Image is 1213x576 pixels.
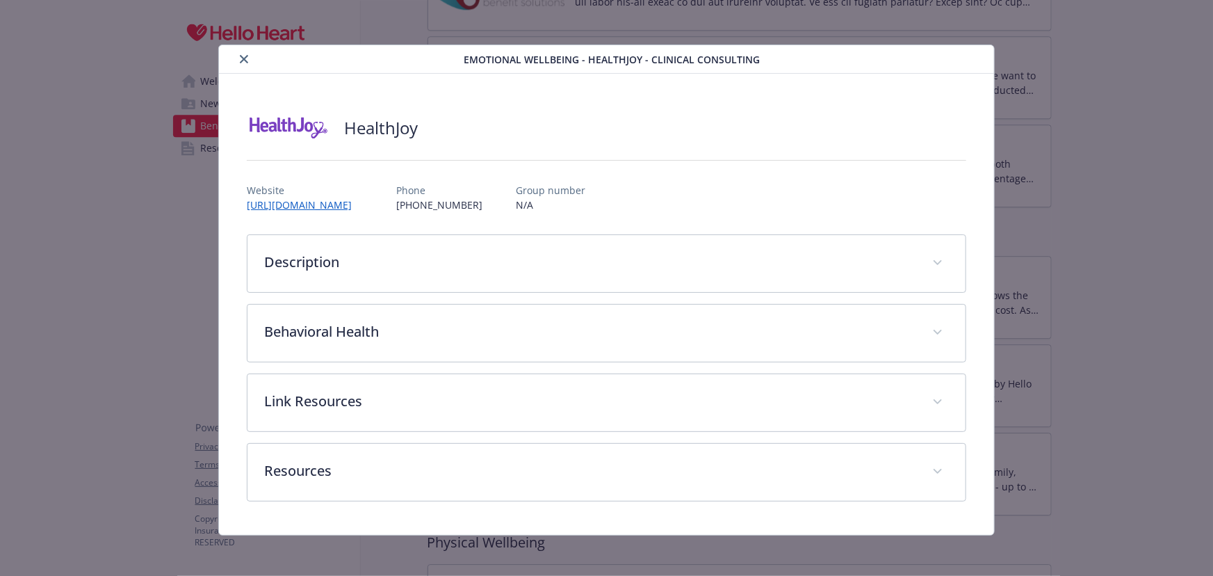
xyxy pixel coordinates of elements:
[247,183,363,198] p: Website
[247,444,966,501] div: Resources
[247,235,966,292] div: Description
[516,198,585,212] p: N/A
[247,107,330,149] img: HealthJoy, LLC
[344,116,418,140] h2: HealthJoy
[396,183,482,198] p: Phone
[247,305,966,362] div: Behavioral Health
[264,391,915,412] p: Link Resources
[236,51,252,67] button: close
[264,321,915,342] p: Behavioral Health
[516,183,585,198] p: Group number
[464,52,760,67] span: Emotional Wellbeing - HealthJoy - Clinical Consulting
[396,198,482,212] p: [PHONE_NUMBER]
[122,45,1092,536] div: details for plan Emotional Wellbeing - HealthJoy - Clinical Consulting
[247,374,966,431] div: Link Resources
[264,461,915,481] p: Resources
[247,198,363,211] a: [URL][DOMAIN_NAME]
[264,252,915,273] p: Description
